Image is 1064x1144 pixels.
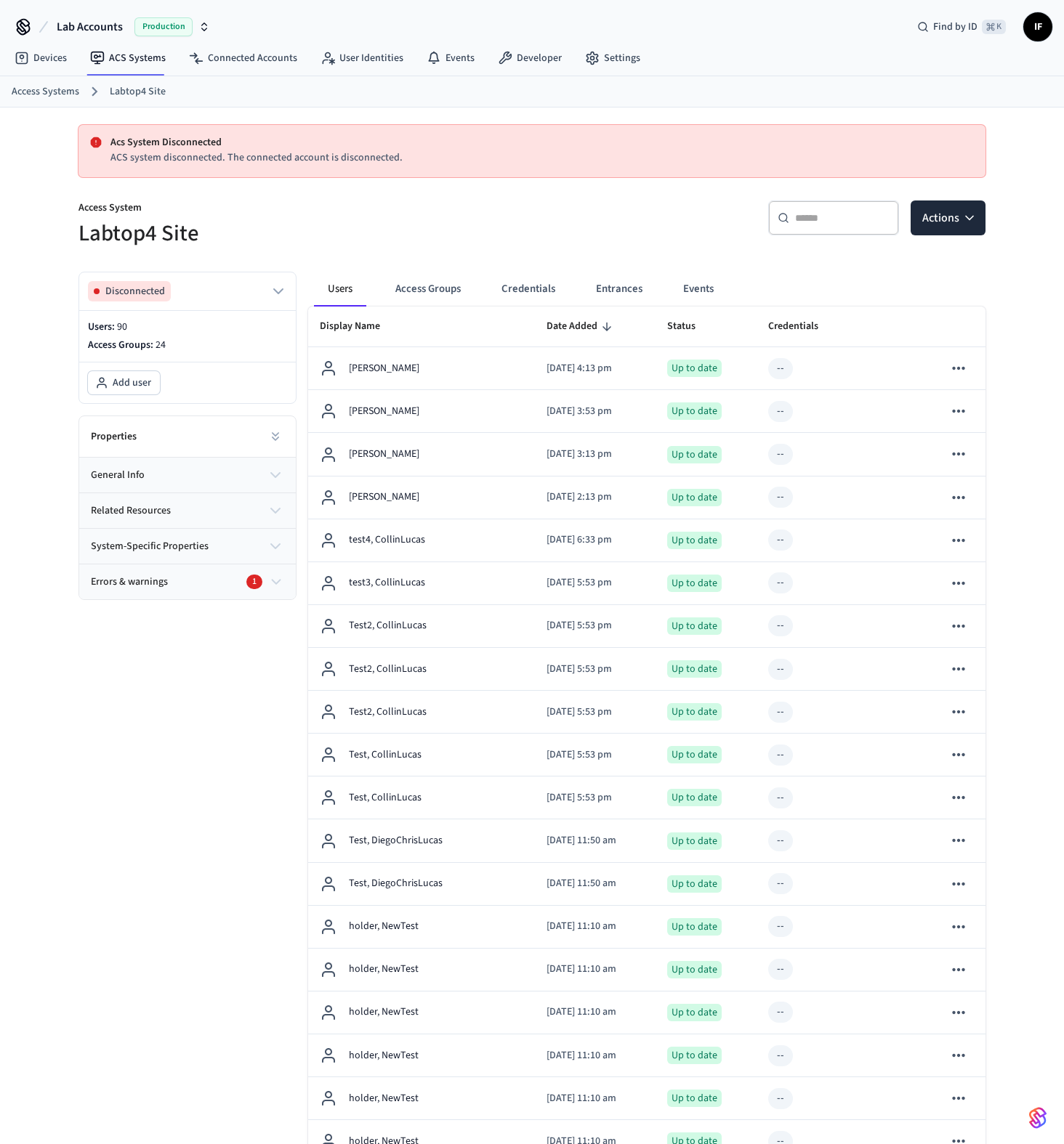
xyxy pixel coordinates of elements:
p: Test2, CollinLucas [349,618,427,633]
p: holder, NewTest [349,1091,419,1106]
div: Up to date [667,1090,722,1107]
p: ACS system disconnected. The connected account is disconnected. [110,150,974,166]
p: Test, CollinLucas [349,790,422,806]
a: Access Systems [12,84,79,100]
div: Up to date [667,746,722,763]
div: -- [777,447,784,462]
span: 90 [117,320,127,334]
h5: Labtop4 Site [78,219,523,248]
a: Events [415,45,486,71]
div: -- [777,490,784,505]
div: Up to date [667,360,722,377]
div: -- [777,833,784,848]
button: Credentials [490,272,567,307]
button: Actions [911,200,986,235]
div: -- [777,1091,784,1106]
div: -- [777,532,784,548]
p: [DATE] 11:10 am [547,1005,644,1020]
p: [DATE] 3:13 pm [547,447,644,462]
div: Up to date [667,402,722,420]
img: SeamLogoGradient.69752ec5.svg [1029,1106,1047,1129]
div: Up to date [667,575,722,592]
p: Acs System Disconnected [110,135,974,150]
div: Up to date [667,1004,722,1021]
p: [DATE] 6:33 pm [547,532,644,548]
p: Users: [88,320,287,335]
p: [PERSON_NAME] [349,404,419,419]
p: Test2, CollinLucas [349,662,427,677]
p: holder, NewTest [349,1048,419,1063]
span: Errors & warnings [91,575,168,590]
div: Up to date [667,446,722,463]
span: Lab Accounts [57,18,123,36]
button: Disconnected [88,281,287,301]
p: Test, DiegoChrisLucas [349,876,443,891]
button: system-specific properties [79,529,296,564]
span: general info [91,468,145,483]
p: Access Groups: [88,338,287,353]
span: IF [1025,14,1051,40]
div: 1 [246,575,262,589]
a: Settings [573,45,652,71]
button: IF [1023,12,1052,41]
p: Test, DiegoChrisLucas [349,833,443,848]
div: Up to date [667,875,722,893]
div: Up to date [667,1047,722,1064]
div: -- [777,618,784,633]
p: [PERSON_NAME] [349,447,419,462]
a: Labtop4 Site [110,84,166,100]
p: [DATE] 5:53 pm [547,662,644,677]
span: Status [667,315,714,338]
h2: Properties [91,429,137,444]
p: holder, NewTest [349,919,419,934]
p: [DATE] 11:10 am [547,919,644,934]
p: test3, CollinLucas [349,575,425,591]
div: Up to date [667,832,722,850]
div: Up to date [667,918,722,936]
div: -- [777,790,784,806]
div: Up to date [667,532,722,549]
div: -- [777,662,784,677]
p: Test2, CollinLucas [349,705,427,720]
div: -- [777,962,784,977]
button: Users [314,272,366,307]
button: Errors & warnings1 [79,564,296,599]
span: related resources [91,503,171,519]
p: [DATE] 5:53 pm [547,575,644,591]
div: -- [777,404,784,419]
p: test4, CollinLucas [349,532,425,548]
p: [DATE] 3:53 pm [547,404,644,419]
div: -- [777,747,784,763]
span: Display Name [320,315,399,338]
span: Find by ID [933,20,978,34]
p: [PERSON_NAME] [349,490,419,505]
div: Up to date [667,660,722,678]
span: system-specific properties [91,539,209,554]
a: Connected Accounts [177,45,309,71]
span: Disconnected [105,284,165,299]
button: Add user [88,371,160,394]
div: -- [777,361,784,376]
span: Add user [113,376,151,390]
div: Up to date [667,789,722,806]
p: [DATE] 5:53 pm [547,790,644,806]
button: Events [672,272,725,307]
p: Access System [78,200,523,219]
div: Find by ID⌘ K [906,14,1017,40]
p: [DATE] 11:50 am [547,833,644,848]
div: -- [777,1048,784,1063]
p: [PERSON_NAME] [349,361,419,376]
p: Test, CollinLucas [349,747,422,763]
p: holder, NewTest [349,1005,419,1020]
div: -- [777,1005,784,1020]
p: [DATE] 2:13 pm [547,490,644,505]
div: -- [777,575,784,591]
a: ACS Systems [78,45,177,71]
div: -- [777,876,784,891]
div: Up to date [667,703,722,721]
span: Date Added [547,315,616,338]
span: Production [134,17,193,36]
p: [DATE] 11:50 am [547,876,644,891]
a: Devices [3,45,78,71]
span: ⌘ K [982,20,1006,34]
